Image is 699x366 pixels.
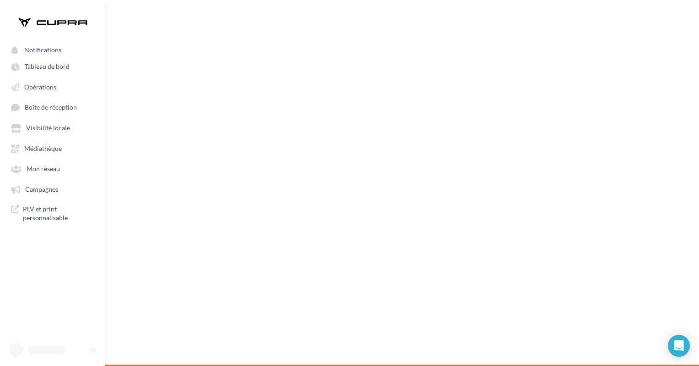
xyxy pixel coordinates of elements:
[5,78,100,95] a: Opérations
[5,119,100,136] a: Visibilité locale
[25,185,58,193] span: Campagnes
[24,83,56,91] span: Opérations
[24,144,62,152] span: Médiathèque
[5,99,100,116] a: Boîte de réception
[23,205,94,222] span: PLV et print personnalisable
[5,160,100,177] a: Mon réseau
[27,165,60,173] span: Mon réseau
[26,124,70,132] span: Visibilité locale
[5,140,100,156] a: Médiathèque
[24,46,61,54] span: Notifications
[5,181,100,197] a: Campagnes
[25,63,70,71] span: Tableau de bord
[668,335,690,357] div: Open Intercom Messenger
[25,104,77,111] span: Boîte de réception
[5,58,100,74] a: Tableau de bord
[5,201,100,226] a: PLV et print personnalisable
